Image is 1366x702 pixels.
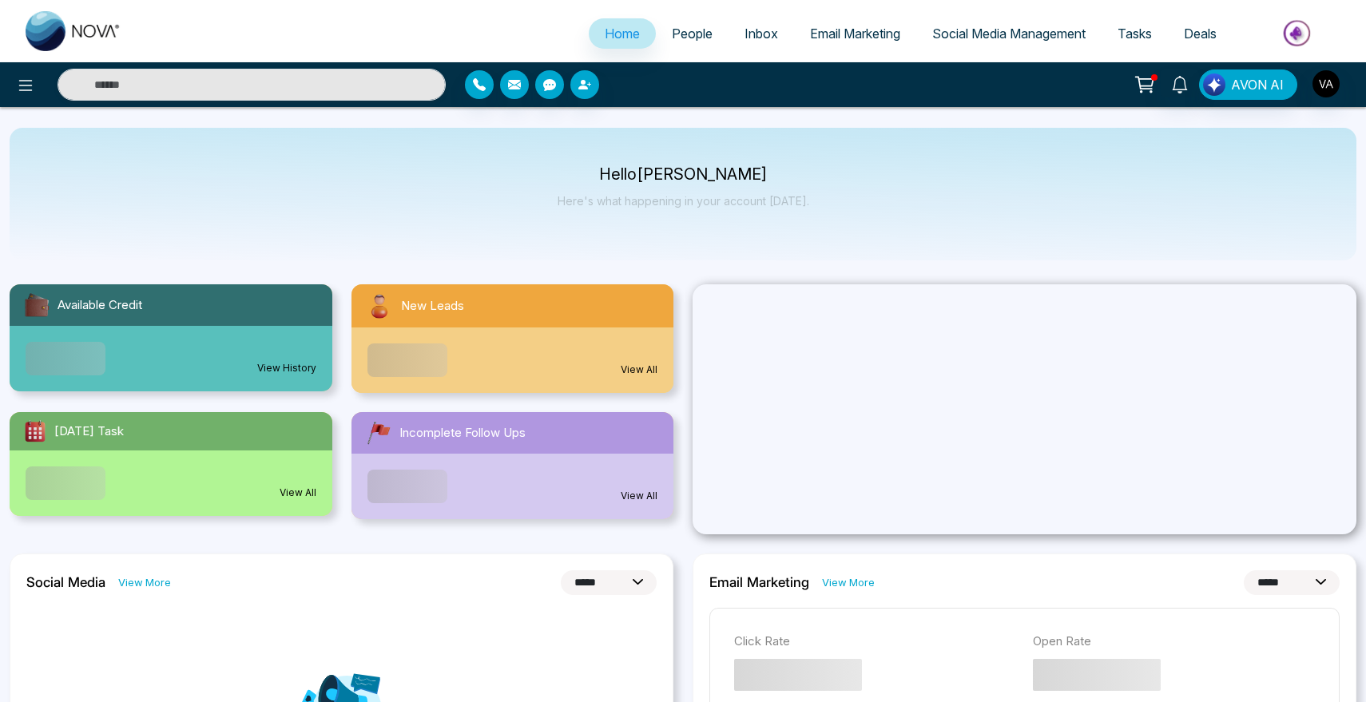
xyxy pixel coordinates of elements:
span: [DATE] Task [54,422,124,441]
span: New Leads [401,297,464,315]
img: todayTask.svg [22,418,48,444]
a: New LeadsView All [342,284,684,393]
span: Tasks [1118,26,1152,42]
button: AVON AI [1199,69,1297,100]
p: Open Rate [1033,633,1316,651]
a: Deals [1168,18,1233,49]
span: Inbox [745,26,778,42]
img: newLeads.svg [364,291,395,321]
img: Market-place.gif [1241,15,1356,51]
span: Social Media Management [932,26,1086,42]
img: Lead Flow [1203,73,1225,96]
p: Click Rate [734,633,1017,651]
a: Social Media Management [916,18,1102,49]
a: View More [118,575,171,590]
a: View History [257,361,316,375]
a: View All [621,489,657,503]
h2: Social Media [26,574,105,590]
a: View All [621,363,657,377]
a: View More [822,575,875,590]
span: Available Credit [58,296,142,315]
a: Home [589,18,656,49]
span: Incomplete Follow Ups [399,424,526,442]
img: followUps.svg [364,418,393,447]
p: Here's what happening in your account [DATE]. [558,194,809,208]
span: Deals [1184,26,1217,42]
span: Home [605,26,640,42]
p: Hello [PERSON_NAME] [558,168,809,181]
h2: Email Marketing [709,574,809,590]
a: View All [280,486,316,500]
img: availableCredit.svg [22,291,51,319]
a: Inbox [729,18,794,49]
img: Nova CRM Logo [26,11,121,51]
a: Tasks [1102,18,1168,49]
img: User Avatar [1312,70,1340,97]
a: People [656,18,729,49]
span: Email Marketing [810,26,900,42]
span: AVON AI [1231,75,1284,94]
a: Incomplete Follow UpsView All [342,412,684,519]
a: Email Marketing [794,18,916,49]
span: People [672,26,713,42]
